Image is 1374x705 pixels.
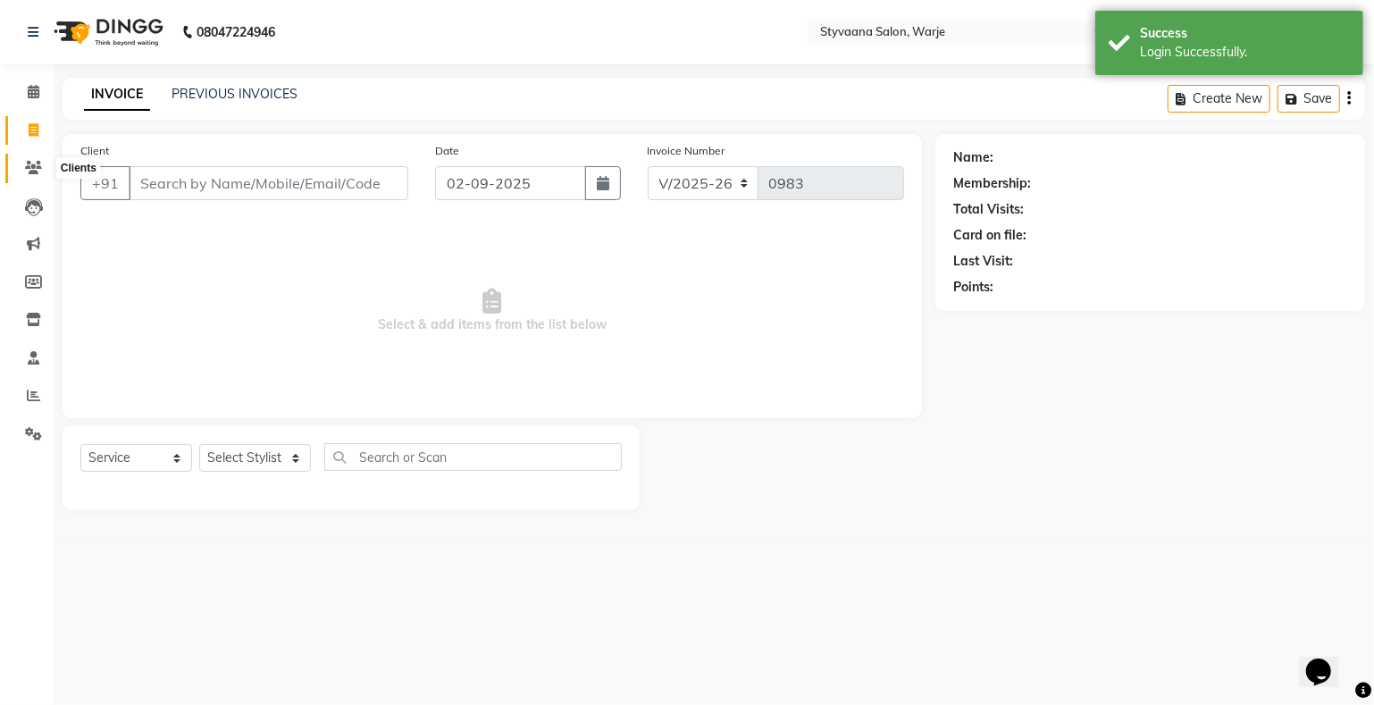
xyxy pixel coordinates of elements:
input: Search or Scan [324,443,622,471]
div: Last Visit: [953,252,1013,271]
button: Save [1278,85,1340,113]
img: logo [46,7,168,57]
iframe: chat widget [1299,634,1356,687]
a: INVOICE [84,79,150,111]
label: Invoice Number [648,143,725,159]
label: Date [435,143,459,159]
div: Login Successfully. [1140,43,1350,62]
div: Success [1140,24,1350,43]
b: 08047224946 [197,7,275,57]
label: Client [80,143,109,159]
div: Total Visits: [953,200,1024,219]
a: PREVIOUS INVOICES [172,86,297,102]
button: Create New [1168,85,1270,113]
span: Select & add items from the list below [80,222,904,400]
div: Name: [953,148,993,167]
input: Search by Name/Mobile/Email/Code [129,166,408,200]
div: Clients [56,158,101,180]
div: Points: [953,278,993,297]
div: Membership: [953,174,1031,193]
div: Card on file: [953,226,1026,245]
